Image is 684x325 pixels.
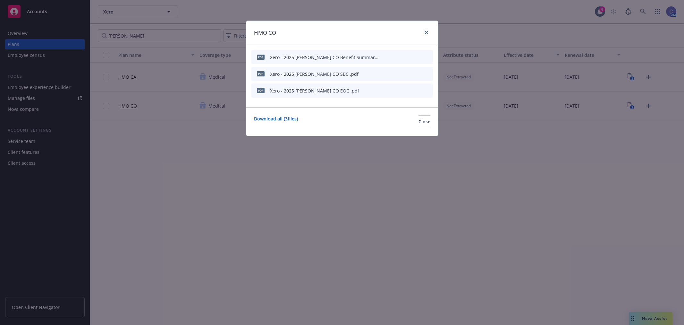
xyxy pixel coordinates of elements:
[414,86,420,95] button: preview file
[257,88,265,93] span: pdf
[418,115,430,128] button: Close
[270,71,359,77] div: Xero - 2025 [PERSON_NAME] CO SBC .pdf
[391,69,399,79] button: start extraction
[257,71,265,76] span: pdf
[414,53,420,62] button: preview file
[418,119,430,125] span: Close
[254,29,276,37] h1: HMO CO
[404,69,409,79] button: download file
[391,53,399,62] button: start extraction
[425,69,430,79] button: archive file
[391,86,399,95] button: start extraction
[254,115,298,128] a: Download all ( 3 files)
[425,86,430,95] button: archive file
[270,54,380,61] div: Xero - 2025 [PERSON_NAME] CO Benefit Summary .pdf
[404,53,409,62] button: download file
[257,55,265,59] span: pdf
[270,87,359,94] div: Xero - 2025 [PERSON_NAME] CO EOC .pdf
[425,53,430,62] button: archive file
[423,29,430,36] a: close
[414,69,420,79] button: preview file
[404,86,409,95] button: download file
